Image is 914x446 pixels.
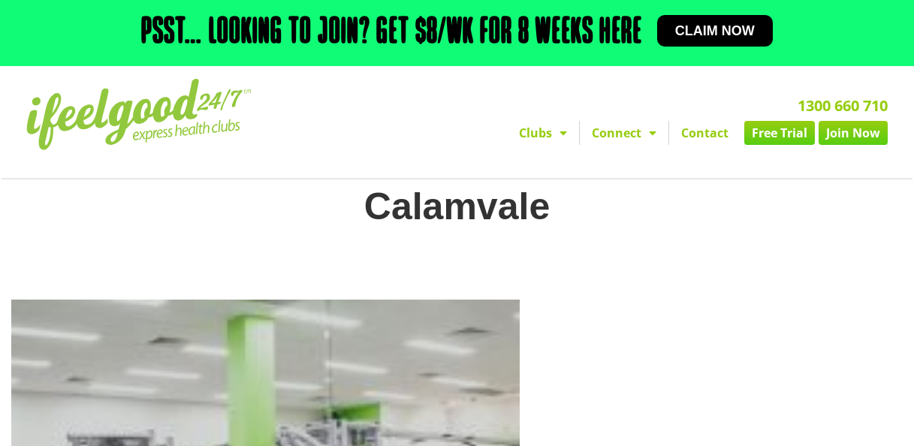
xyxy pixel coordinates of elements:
h2: Psst… Looking to join? Get $8/wk for 8 weeks here [141,15,642,51]
nav: Menu [333,121,888,145]
a: Connect [580,121,668,145]
a: 1300 660 710 [798,95,888,116]
a: Clubs [507,121,579,145]
a: Join Now [819,121,888,145]
a: Claim now [657,15,773,47]
a: Contact [669,121,741,145]
a: Free Trial [744,121,815,145]
span: Claim now [675,24,755,38]
h1: Calamvale [11,184,903,229]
